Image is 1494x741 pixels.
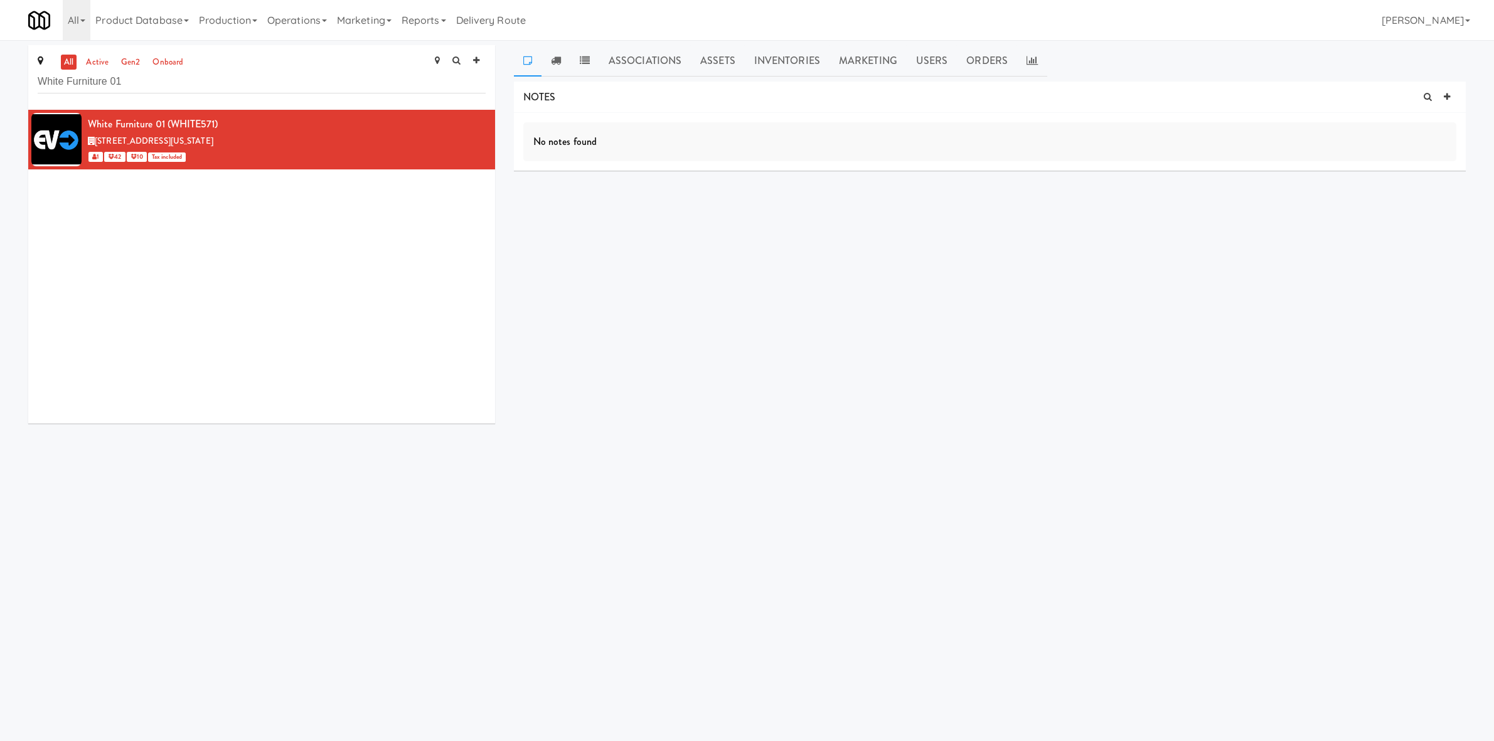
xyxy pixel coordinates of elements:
[38,70,486,93] input: Search site
[907,45,958,77] a: Users
[691,45,745,77] a: Assets
[523,122,1456,161] div: No notes found
[523,90,556,104] span: NOTES
[957,45,1017,77] a: Orders
[95,135,213,147] span: [STREET_ADDRESS][US_STATE]
[83,55,112,70] a: active
[28,9,50,31] img: Micromart
[745,45,830,77] a: Inventories
[830,45,907,77] a: Marketing
[88,152,103,162] span: 1
[148,152,186,162] span: Tax included
[28,110,495,169] li: White Furniture 01 (WHITE571)[STREET_ADDRESS][US_STATE] 1 42 10Tax included
[88,115,486,134] div: White Furniture 01 (WHITE571)
[127,152,147,162] span: 10
[599,45,691,77] a: Associations
[149,55,186,70] a: onboard
[118,55,143,70] a: gen2
[61,55,77,70] a: all
[104,152,125,162] span: 42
